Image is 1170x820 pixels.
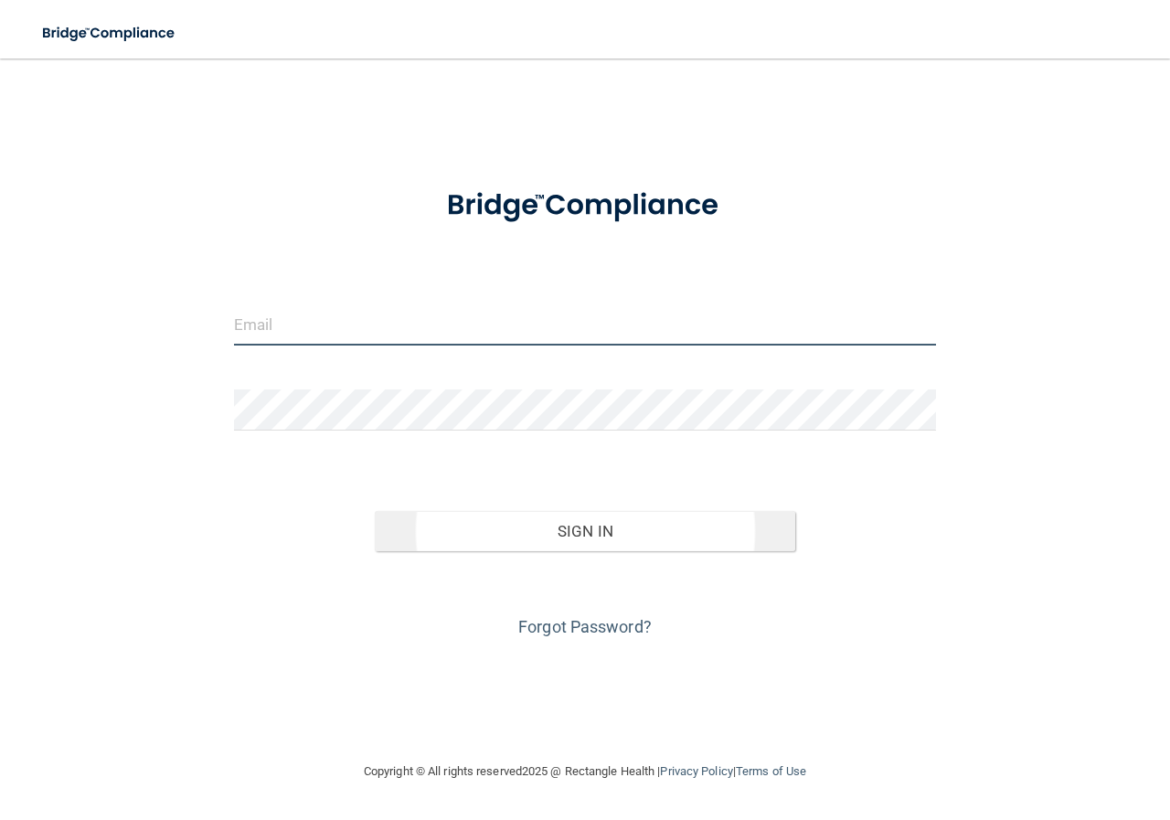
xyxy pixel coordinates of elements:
[27,15,192,52] img: bridge_compliance_login_screen.278c3ca4.svg
[417,168,754,243] img: bridge_compliance_login_screen.278c3ca4.svg
[518,617,652,636] a: Forgot Password?
[736,764,806,778] a: Terms of Use
[234,304,936,346] input: Email
[251,742,919,801] div: Copyright © All rights reserved 2025 @ Rectangle Health | |
[375,511,796,551] button: Sign In
[660,764,732,778] a: Privacy Policy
